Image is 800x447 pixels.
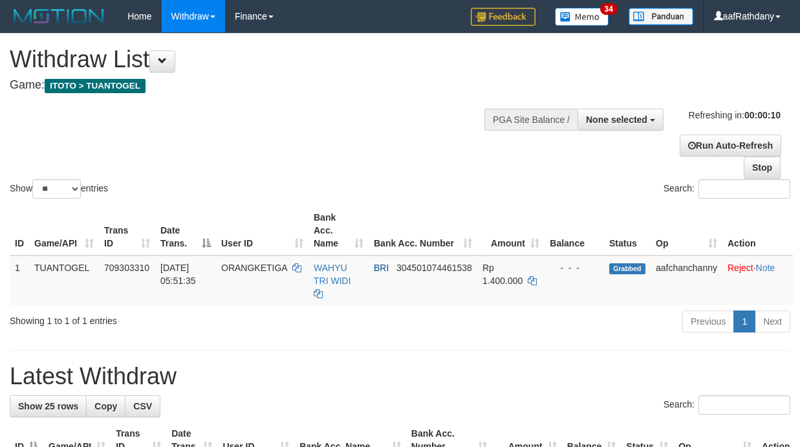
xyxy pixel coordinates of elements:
span: BRI [374,263,389,273]
td: 1 [10,256,29,305]
span: Copy 304501074461538 to clipboard [396,263,472,273]
a: Previous [682,311,734,333]
td: · [722,256,793,305]
th: Status [604,206,651,256]
img: MOTION_logo.png [10,6,108,26]
select: Showentries [32,179,81,199]
span: 709303310 [104,263,149,273]
span: Grabbed [609,263,645,274]
th: Trans ID: activate to sort column ascending [99,206,155,256]
span: [DATE] 05:51:35 [160,263,196,286]
div: PGA Site Balance / [484,109,578,131]
span: CSV [133,401,152,411]
label: Search: [664,395,790,415]
a: Stop [744,157,781,179]
strong: 00:00:10 [744,110,781,120]
div: - - - [550,261,599,274]
a: Reject [728,263,753,273]
a: Show 25 rows [10,395,87,417]
input: Search: [698,179,790,199]
span: Refreshing in: [689,110,781,120]
label: Search: [664,179,790,199]
span: None selected [586,114,647,125]
th: Action [722,206,793,256]
a: Run Auto-Refresh [680,135,781,157]
span: ITOTO > TUANTOGEL [45,79,146,93]
th: Game/API: activate to sort column ascending [29,206,99,256]
th: Bank Acc. Number: activate to sort column ascending [369,206,477,256]
img: Button%20Memo.svg [555,8,609,26]
h4: Game: [10,79,521,92]
span: 34 [600,3,618,15]
a: Note [756,263,775,273]
td: aafchanchanny [651,256,722,305]
span: ORANGKETIGA [221,263,287,273]
img: panduan.png [629,8,693,25]
span: Show 25 rows [18,401,78,411]
input: Search: [698,395,790,415]
a: Next [755,311,790,333]
label: Show entries [10,179,108,199]
h1: Latest Withdraw [10,364,790,389]
th: ID [10,206,29,256]
a: WAHYU TRI WIDI [314,263,351,286]
h1: Withdraw List [10,47,521,72]
div: Showing 1 to 1 of 1 entries [10,309,323,327]
a: CSV [125,395,160,417]
button: None selected [578,109,664,131]
th: User ID: activate to sort column ascending [216,206,308,256]
th: Amount: activate to sort column ascending [477,206,545,256]
th: Op: activate to sort column ascending [651,206,722,256]
img: Feedback.jpg [471,8,535,26]
th: Balance [545,206,604,256]
span: Rp 1.400.000 [482,263,523,286]
span: Copy [94,401,117,411]
a: 1 [733,311,755,333]
th: Bank Acc. Name: activate to sort column ascending [308,206,369,256]
a: Copy [86,395,125,417]
td: TUANTOGEL [29,256,99,305]
th: Date Trans.: activate to sort column descending [155,206,216,256]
